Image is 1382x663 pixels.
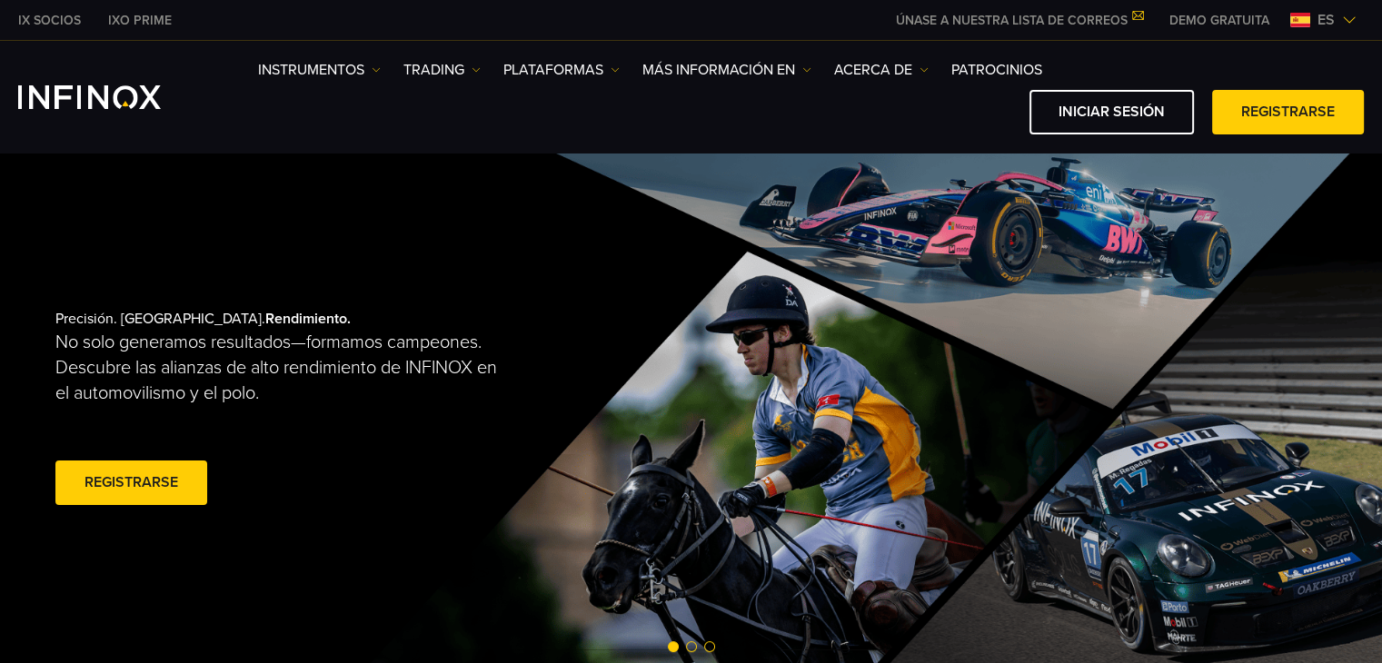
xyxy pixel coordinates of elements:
[18,85,204,109] a: INFINOX Logo
[503,59,620,81] a: PLATAFORMAS
[403,59,481,81] a: TRADING
[1310,9,1342,31] span: es
[882,13,1156,28] a: ÚNASE A NUESTRA LISTA DE CORREOS
[704,641,715,652] span: Go to slide 3
[55,460,207,505] a: Registrarse
[94,11,185,30] a: INFINOX
[1156,11,1283,30] a: INFINOX MENU
[834,59,929,81] a: ACERCA DE
[55,330,513,406] p: No solo generamos resultados—formamos campeones. Descubre las alianzas de alto rendimiento de INF...
[265,310,351,328] strong: Rendimiento.
[1212,90,1364,134] a: Registrarse
[951,59,1042,81] a: Patrocinios
[668,641,679,652] span: Go to slide 1
[1029,90,1194,134] a: Iniciar sesión
[686,641,697,652] span: Go to slide 2
[642,59,811,81] a: Más información en
[258,59,381,81] a: Instrumentos
[5,11,94,30] a: INFINOX
[55,281,628,539] div: Precisión. [GEOGRAPHIC_DATA].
